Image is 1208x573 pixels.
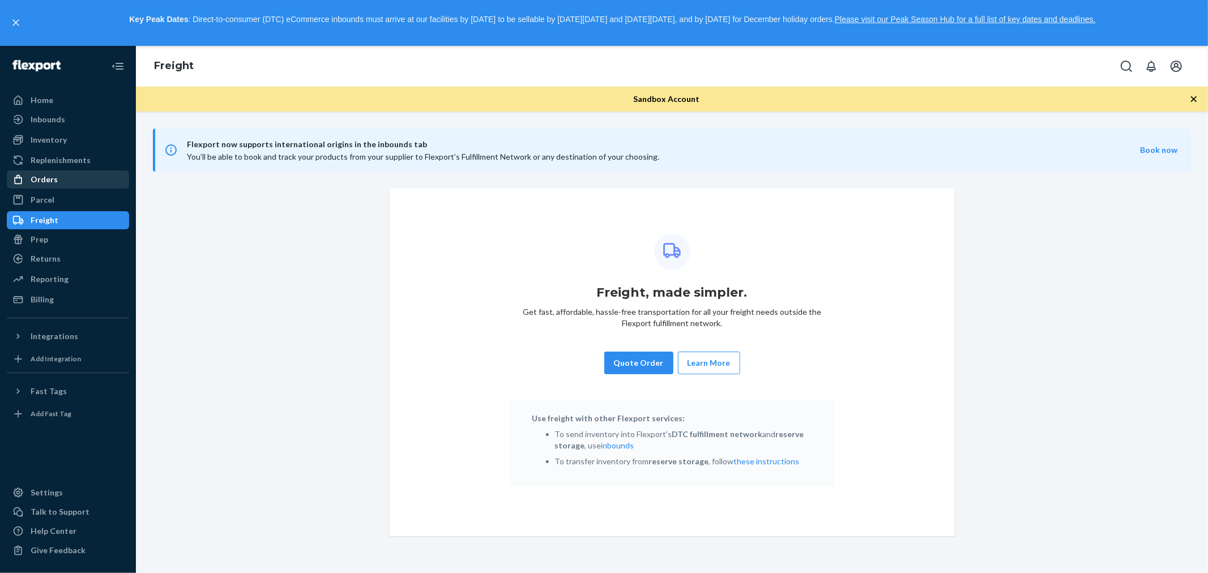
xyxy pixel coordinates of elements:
button: Open account menu [1165,55,1188,78]
img: Flexport logo [12,60,61,71]
button: Open Search Box [1115,55,1138,78]
ol: breadcrumbs [145,50,203,83]
div: Home [31,95,53,106]
a: Parcel [7,191,129,209]
a: Please visit our Peak Season Hub for a full list of key dates and deadlines. [835,15,1096,24]
div: Talk to Support [31,506,89,518]
a: Help Center [7,522,129,540]
div: Give Feedback [31,545,86,556]
div: Orders [31,174,58,185]
li: To transfer inventory from , follow [555,456,812,467]
a: Replenishments [7,151,129,169]
p: Get fast, affordable, hassle-free transportation for all your freight needs outside the Flexport ... [510,306,835,329]
div: Returns [31,253,61,264]
p: : Direct-to-consumer (DTC) eCommerce inbounds must arrive at our facilities by [DATE] to be sella... [27,10,1198,29]
button: Close Navigation [106,55,129,78]
a: Billing [7,290,129,309]
button: Fast Tags [7,382,129,400]
div: Billing [31,294,54,305]
button: Integrations [7,327,129,345]
button: inbounds [601,440,634,451]
b: reserve storage [649,456,709,466]
a: Settings [7,484,129,502]
h1: Freight, made simpler. [597,284,748,302]
a: Prep [7,230,129,249]
b: reserve storage [555,429,804,450]
div: Settings [31,487,63,498]
span: Flexport now supports international origins in the inbounds tab [187,138,1140,151]
a: Home [7,91,129,109]
a: Freight [154,59,194,72]
span: Chat [25,8,48,18]
a: Returns [7,250,129,268]
button: these instructions [734,456,800,467]
button: close, [10,17,22,28]
div: Integrations [31,331,78,342]
span: You’ll be able to book and track your products from your supplier to Flexport’s Fulfillment Netwo... [187,152,659,161]
div: Inbounds [31,114,65,125]
button: Quote Order [604,352,673,374]
li: To send inventory into Flexport's and , use [555,429,812,451]
button: Talk to Support [7,503,129,521]
a: Add Fast Tag [7,405,129,423]
b: DTC fulfillment network [672,429,763,439]
div: Prep [31,234,48,245]
div: Freight [31,215,58,226]
div: Reporting [31,273,69,285]
a: Inbounds [7,110,129,129]
div: Help Center [31,525,76,537]
button: Book now [1140,144,1177,156]
button: Learn More [688,357,731,369]
div: Replenishments [31,155,91,166]
a: Inventory [7,131,129,149]
div: Fast Tags [31,386,67,397]
strong: Key Peak Dates [129,15,188,24]
a: Orders [7,170,129,189]
div: Add Fast Tag [31,409,71,418]
a: Freight [7,211,129,229]
div: Add Integration [31,354,81,364]
div: Parcel [31,194,54,206]
button: Give Feedback [7,541,129,559]
button: Open notifications [1140,55,1163,78]
a: Reporting [7,270,129,288]
strong: Use freight with other Flexport services: [532,413,685,423]
span: Sandbox Account [633,94,699,104]
div: Inventory [31,134,67,146]
a: Add Integration [7,350,129,368]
